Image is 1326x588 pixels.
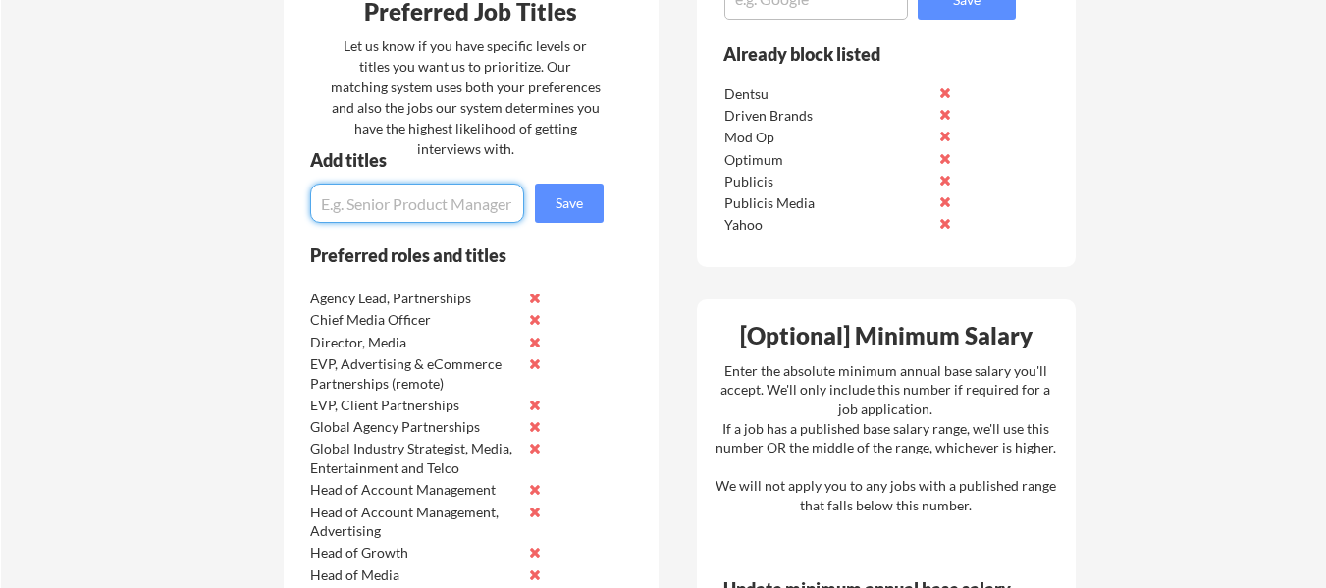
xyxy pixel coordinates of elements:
[310,396,517,415] div: EVP, Client Partnerships
[723,45,989,63] div: Already block listed
[724,215,931,235] div: Yahoo
[724,84,931,104] div: Dentsu
[724,150,931,170] div: Optimum
[310,480,517,500] div: Head of Account Management
[716,361,1056,515] div: Enter the absolute minimum annual base salary you'll accept. We'll only include this number if re...
[310,246,577,264] div: Preferred roles and titles
[310,439,517,477] div: Global Industry Strategist, Media, Entertainment and Telco
[310,289,517,308] div: Agency Lead, Partnerships
[724,106,931,126] div: Driven Brands
[310,184,524,223] input: E.g. Senior Product Manager
[724,172,931,191] div: Publicis
[310,354,517,393] div: EVP, Advertising & eCommerce Partnerships (remote)
[704,324,1069,347] div: [Optional] Minimum Salary
[310,151,587,169] div: Add titles
[310,503,517,541] div: Head of Account Management, Advertising
[724,128,931,147] div: Mod Op
[535,184,604,223] button: Save
[310,310,517,330] div: Chief Media Officer
[310,333,517,352] div: Director, Media
[724,193,931,213] div: Publicis Media
[310,417,517,437] div: Global Agency Partnerships
[310,543,517,562] div: Head of Growth
[331,35,601,159] div: Let us know if you have specific levels or titles you want us to prioritize. Our matching system ...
